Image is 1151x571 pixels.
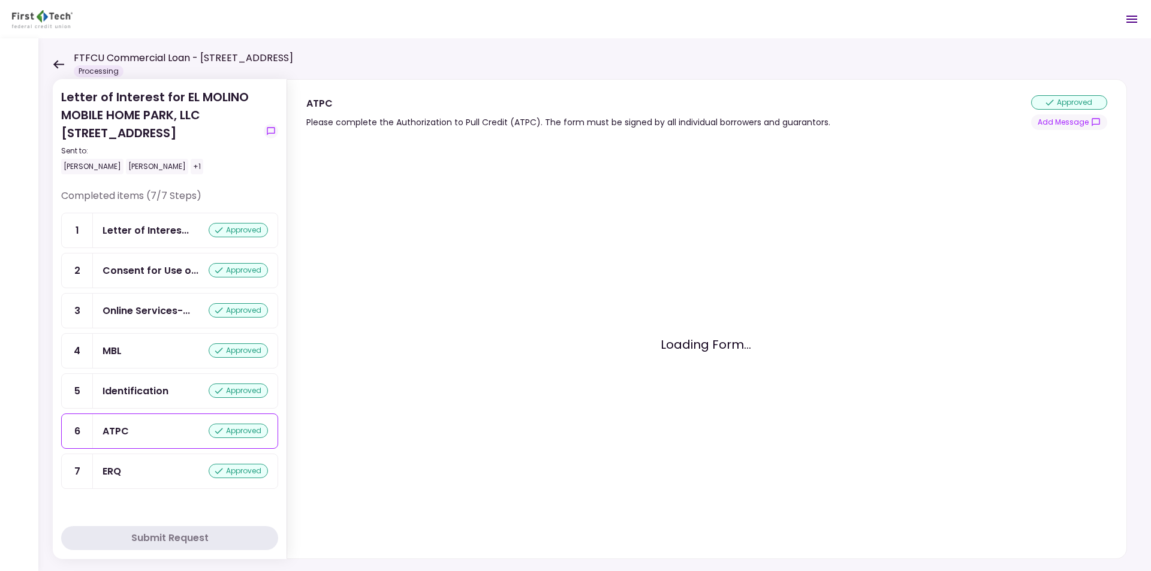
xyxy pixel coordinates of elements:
div: Sent to: [61,146,259,156]
div: approved [209,343,268,358]
div: ATPCPlease complete the Authorization to Pull Credit (ATPC). The form must be signed by all indiv... [287,79,1127,559]
h1: FTFCU Commercial Loan - [STREET_ADDRESS] [74,51,293,65]
div: 1 [62,213,93,247]
a: 7ERQapproved [61,454,278,489]
div: approved [209,303,268,318]
button: show-messages [1031,114,1107,130]
div: 6 [62,414,93,448]
div: Loading Form... [306,149,1105,539]
div: MBL [103,343,122,358]
div: [PERSON_NAME] [61,159,123,174]
div: approved [209,223,268,237]
div: Submit Request [131,531,209,545]
button: Submit Request [61,526,278,550]
div: Identification [103,383,168,398]
div: approved [209,383,268,398]
img: Partner icon [12,10,73,28]
div: 5 [62,374,93,408]
div: +1 [191,159,203,174]
div: ATPC [103,424,129,439]
div: [PERSON_NAME] [126,159,188,174]
div: approved [209,263,268,277]
div: Letter of Interest [103,223,189,238]
div: Letter of Interest for EL MOLINO MOBILE HOME PARK, LLC [STREET_ADDRESS] [61,88,259,174]
div: 4 [62,334,93,368]
button: show-messages [264,124,278,138]
div: Consent for Use of Electronic Signatures and Electronic Disclosures Agreement [103,263,198,278]
div: Processing [74,65,123,77]
div: approved [209,464,268,478]
div: Please complete the Authorization to Pull Credit (ATPC). The form must be signed by all individua... [306,115,830,129]
div: 7 [62,454,93,488]
div: 2 [62,253,93,288]
a: 3Online Services- Consent for Use of Electronic Signatures and Electronic Disclosures Agreementap... [61,293,278,328]
div: ERQ [103,464,121,479]
div: ATPC [306,96,830,111]
button: Open menu [1117,5,1146,34]
a: 5Identificationapproved [61,373,278,409]
a: 2Consent for Use of Electronic Signatures and Electronic Disclosures Agreementapproved [61,253,278,288]
div: approved [1031,95,1107,110]
div: 3 [62,294,93,328]
a: 1Letter of Interestapproved [61,213,278,248]
a: 4MBLapproved [61,333,278,368]
div: approved [209,424,268,438]
div: Completed items (7/7 Steps) [61,189,278,213]
div: Online Services- Consent for Use of Electronic Signatures and Electronic Disclosures Agreement [103,303,190,318]
a: 6ATPCapproved [61,413,278,449]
